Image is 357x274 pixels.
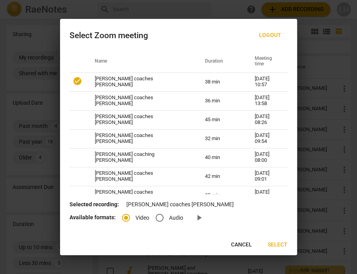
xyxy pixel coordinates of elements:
[195,50,245,72] th: Duration
[195,129,245,148] td: 32 min
[85,186,195,205] td: [PERSON_NAME] coaches [PERSON_NAME]
[231,241,252,249] span: Cancel
[85,129,195,148] td: [PERSON_NAME] coaches [PERSON_NAME]
[195,72,245,91] td: 38 min
[85,167,195,186] td: [PERSON_NAME] coaches [PERSON_NAME]
[135,214,149,222] span: Video
[190,208,209,227] a: Preview
[73,76,82,86] span: check_circle
[85,148,195,167] td: [PERSON_NAME] coaching [PERSON_NAME]
[122,214,190,220] div: File type
[169,214,183,222] span: Audio
[85,72,195,91] td: [PERSON_NAME] coaches [PERSON_NAME]
[245,129,287,148] td: [DATE] 09:54
[195,91,245,110] td: 36 min
[70,31,148,41] div: Select Zoom meeting
[245,167,287,186] td: [DATE] 09:01
[245,91,287,110] td: [DATE] 13:58
[245,72,287,91] td: [DATE] 10:57
[195,148,245,167] td: 40 min
[259,31,281,39] span: Logout
[261,238,294,252] button: Select
[245,148,287,167] td: [DATE] 08:00
[195,110,245,129] td: 45 min
[195,186,245,205] td: 38 min
[195,167,245,186] td: 42 min
[70,200,287,209] p: [PERSON_NAME] coaches [PERSON_NAME]
[85,50,195,72] th: Name
[225,238,258,252] button: Cancel
[245,50,287,72] th: Meeting time
[70,214,116,220] b: Available formats:
[85,91,195,110] td: [PERSON_NAME] coaches [PERSON_NAME]
[245,110,287,129] td: [DATE] 08:26
[268,241,287,249] span: Select
[245,186,287,205] td: [DATE] 10:59
[85,110,195,129] td: [PERSON_NAME] coaches [PERSON_NAME]
[253,28,287,43] button: Logout
[70,201,119,207] b: Selected recording:
[194,213,204,222] span: play_arrow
